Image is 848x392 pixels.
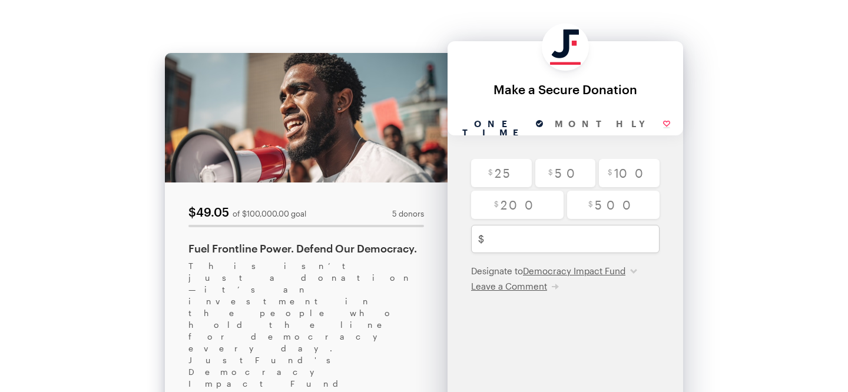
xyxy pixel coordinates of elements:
[392,210,424,218] span: 5 donors
[233,210,306,218] div: of $100,000.00 goal
[471,281,547,291] span: Leave a Comment
[459,82,671,96] div: Make a Secure Donation
[471,280,559,292] button: Leave a Comment
[471,265,660,277] div: Designate to
[188,206,229,218] div: $49.05
[165,53,448,182] img: cover.jpg
[188,241,424,255] div: Fuel Frontline Power. Defend Our Democracy.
